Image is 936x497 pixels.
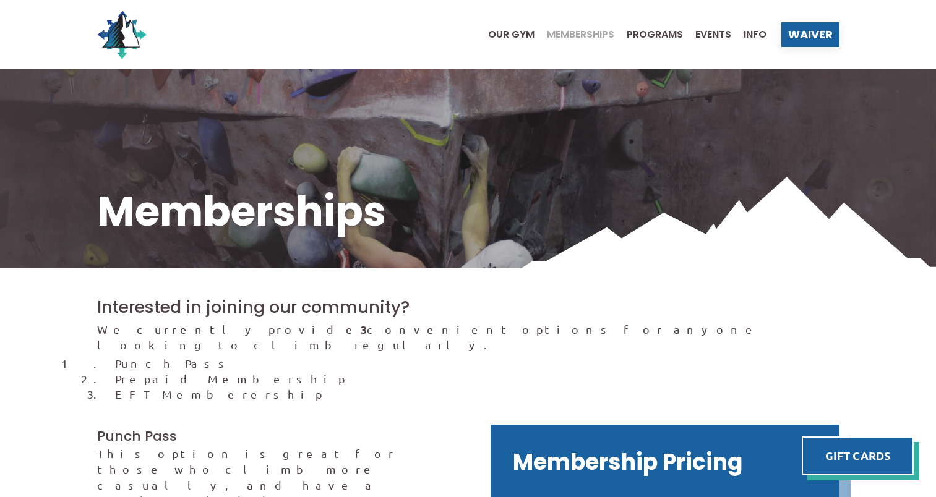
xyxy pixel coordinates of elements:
a: Memberships [535,30,614,40]
img: North Wall Logo [97,10,147,59]
a: Our Gym [476,30,535,40]
p: We currently provide convenient options for anyone looking to climb regularly. [97,321,839,352]
li: Prepaid Membership [115,371,839,386]
span: Memberships [547,30,614,40]
a: Programs [614,30,683,40]
span: Programs [627,30,683,40]
span: Waiver [788,29,833,40]
h2: Membership Pricing [513,447,817,478]
strong: 3 [361,322,367,336]
a: Info [731,30,766,40]
a: Events [683,30,731,40]
span: Our Gym [488,30,535,40]
a: Waiver [781,22,839,47]
span: Info [744,30,766,40]
h3: Punch Pass [97,427,446,446]
h2: Interested in joining our community? [97,295,839,319]
li: Punch Pass [115,355,839,371]
li: EFT Memberership [115,386,839,402]
span: Events [695,30,731,40]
